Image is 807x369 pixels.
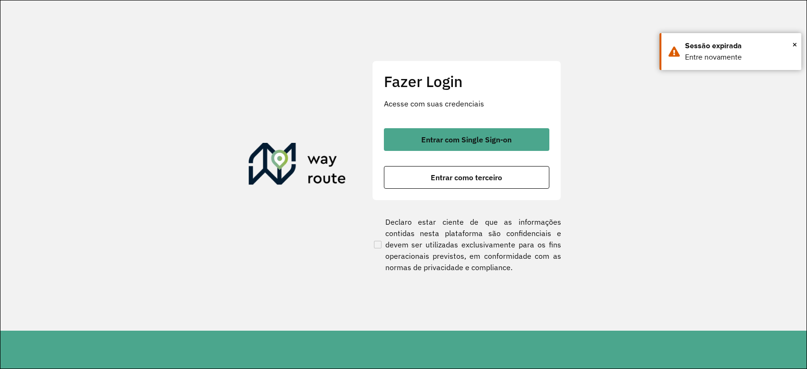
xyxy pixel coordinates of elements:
p: Acesse com suas credenciais [384,98,549,109]
label: Declaro estar ciente de que as informações contidas nesta plataforma são confidenciais e devem se... [372,216,561,273]
img: Roteirizador AmbevTech [249,143,346,188]
span: × [792,37,797,52]
div: Entre novamente [685,52,794,63]
button: button [384,128,549,151]
div: Sessão expirada [685,40,794,52]
span: Entrar com Single Sign-on [421,136,512,143]
span: Entrar como terceiro [431,174,502,181]
button: Close [792,37,797,52]
h2: Fazer Login [384,72,549,90]
button: button [384,166,549,189]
